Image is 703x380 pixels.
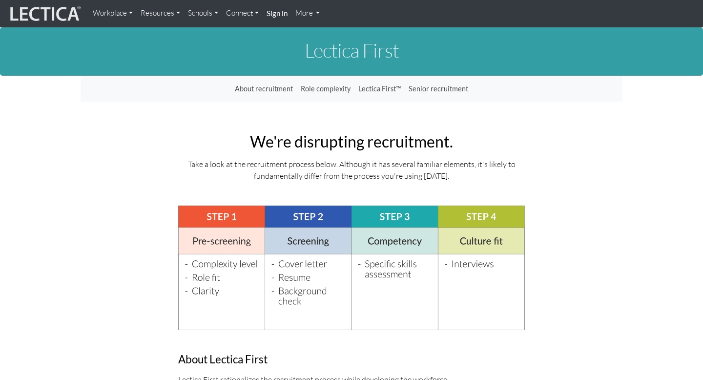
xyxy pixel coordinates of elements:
[178,133,525,150] h2: We're disrupting recruitment.
[263,4,291,23] a: Sign in
[8,4,81,23] img: lecticalive
[178,205,525,331] img: example of a recruitment process
[184,4,222,23] a: Schools
[267,9,288,18] strong: Sign in
[178,354,525,366] h3: About Lectica First
[231,80,297,98] a: About recruitment
[81,40,622,61] h1: Lectica First
[137,4,184,23] a: Resources
[222,4,263,23] a: Connect
[178,158,525,182] div: Take a look at the recruitment process below. Although it has several familiar elements, it's lik...
[291,4,324,23] a: More
[405,80,472,98] a: Senior recruitment
[354,80,405,98] a: Lectica First™
[297,80,354,98] a: Role complexity
[89,4,137,23] a: Workplace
